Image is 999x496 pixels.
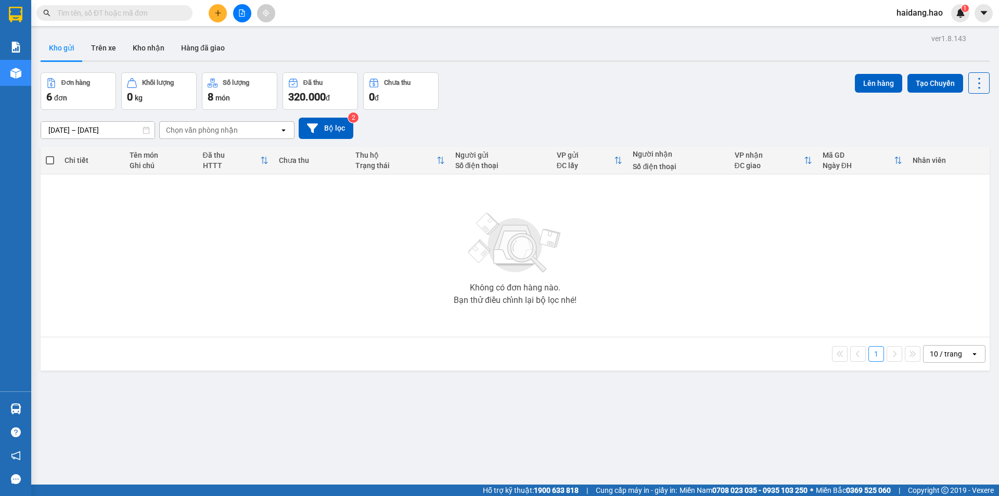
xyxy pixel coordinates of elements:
[166,125,238,135] div: Chọn văn phòng nhận
[907,74,963,93] button: Tạo Chuyến
[198,147,274,174] th: Toggle SortBy
[633,150,724,158] div: Người nhận
[54,94,67,102] span: đơn
[303,79,323,86] div: Đã thu
[557,161,614,170] div: ĐC lấy
[557,151,614,159] div: VP gửi
[348,112,358,123] sup: 2
[463,207,567,279] img: svg+xml;base64,PHN2ZyBjbGFzcz0ibGlzdC1wbHVnX19zdmciIHhtbG5zPSJodHRwOi8vd3d3LnczLm9yZy8yMDAwL3N2Zy...
[913,156,984,164] div: Nhân viên
[355,151,437,159] div: Thu hộ
[11,427,21,437] span: question-circle
[142,79,174,86] div: Khối lượng
[130,161,193,170] div: Ghi chú
[633,162,724,171] div: Số điện thoại
[41,35,83,60] button: Kho gửi
[238,9,246,17] span: file-add
[970,350,979,358] svg: open
[11,474,21,484] span: message
[816,485,891,496] span: Miền Bắc
[11,451,21,461] span: notification
[846,486,891,494] strong: 0369 525 060
[279,156,345,164] div: Chưa thu
[979,8,989,18] span: caret-down
[363,72,439,110] button: Chưa thu0đ
[65,156,119,164] div: Chi tiết
[279,126,288,134] svg: open
[899,485,900,496] span: |
[130,151,193,159] div: Tên món
[384,79,411,86] div: Chưa thu
[124,35,173,60] button: Kho nhận
[552,147,628,174] th: Toggle SortBy
[257,4,275,22] button: aim
[930,349,962,359] div: 10 / trang
[203,151,261,159] div: Đã thu
[83,35,124,60] button: Trên xe
[10,42,21,53] img: solution-icon
[326,94,330,102] span: đ
[214,9,222,17] span: plus
[121,72,197,110] button: Khối lượng0kg
[10,68,21,79] img: warehouse-icon
[454,296,577,304] div: Bạn thử điều chỉnh lại bộ lọc nhé!
[9,7,22,22] img: logo-vxr
[369,91,375,103] span: 0
[455,151,546,159] div: Người gửi
[470,284,560,292] div: Không có đơn hàng nào.
[223,79,249,86] div: Số lượng
[375,94,379,102] span: đ
[483,485,579,496] span: Hỗ trợ kỹ thuật:
[355,161,437,170] div: Trạng thái
[283,72,358,110] button: Đã thu320.000đ
[963,5,967,12] span: 1
[712,486,808,494] strong: 0708 023 035 - 0935 103 250
[975,4,993,22] button: caret-down
[823,161,894,170] div: Ngày ĐH
[817,147,907,174] th: Toggle SortBy
[43,9,50,17] span: search
[735,151,804,159] div: VP nhận
[735,161,804,170] div: ĐC giao
[962,5,969,12] sup: 1
[931,33,966,44] div: ver 1.8.143
[46,91,52,103] span: 6
[586,485,588,496] span: |
[455,161,546,170] div: Số điện thoại
[888,6,951,19] span: haidang.hao
[208,91,213,103] span: 8
[209,4,227,22] button: plus
[173,35,233,60] button: Hàng đã giao
[61,79,90,86] div: Đơn hàng
[823,151,894,159] div: Mã GD
[262,9,270,17] span: aim
[10,403,21,414] img: warehouse-icon
[299,118,353,139] button: Bộ lọc
[135,94,143,102] span: kg
[855,74,902,93] button: Lên hàng
[215,94,230,102] span: món
[57,7,180,19] input: Tìm tên, số ĐT hoặc mã đơn
[729,147,817,174] th: Toggle SortBy
[41,122,155,138] input: Select a date range.
[534,486,579,494] strong: 1900 633 818
[350,147,450,174] th: Toggle SortBy
[233,4,251,22] button: file-add
[41,72,116,110] button: Đơn hàng6đơn
[680,485,808,496] span: Miền Nam
[202,72,277,110] button: Số lượng8món
[810,488,813,492] span: ⚪️
[956,8,965,18] img: icon-new-feature
[868,346,884,362] button: 1
[596,485,677,496] span: Cung cấp máy in - giấy in:
[127,91,133,103] span: 0
[203,161,261,170] div: HTTT
[941,487,949,494] span: copyright
[288,91,326,103] span: 320.000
